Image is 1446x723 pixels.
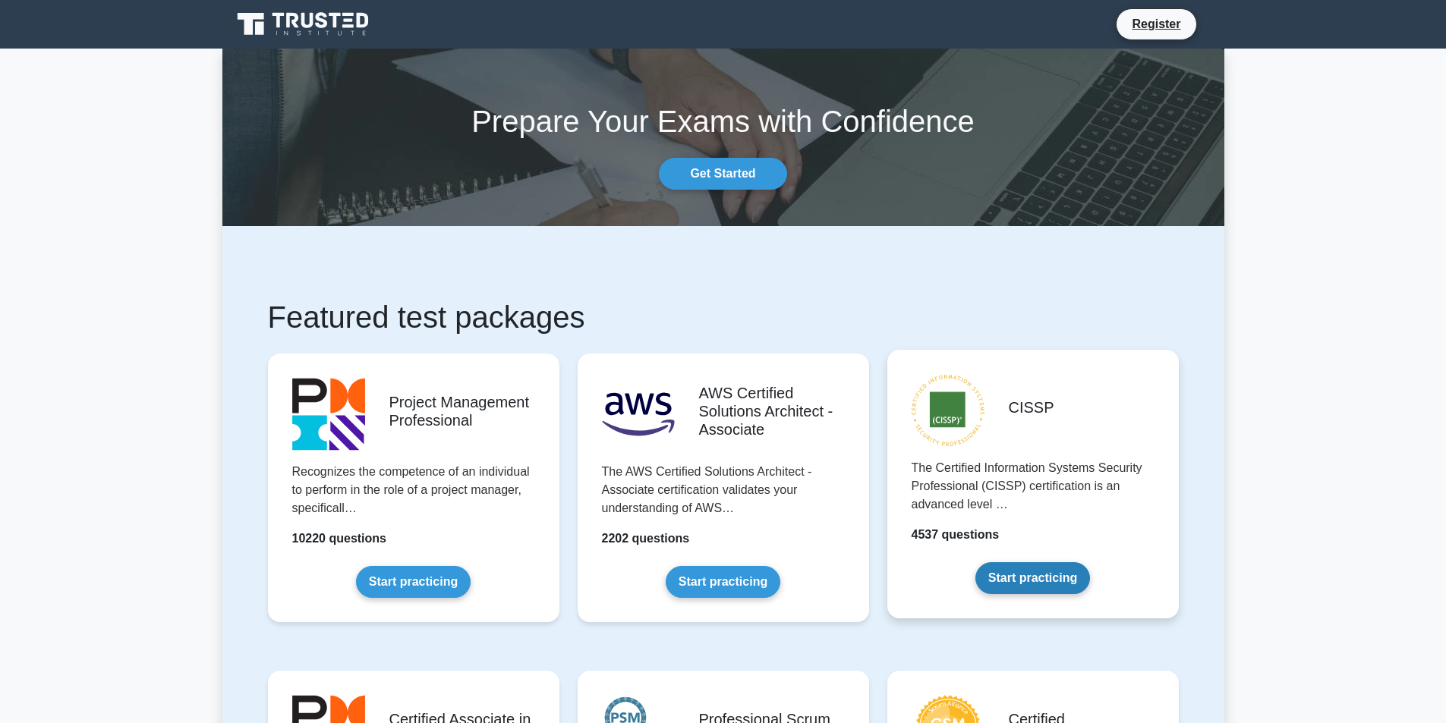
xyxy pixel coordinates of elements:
[975,562,1090,594] a: Start practicing
[356,566,471,598] a: Start practicing
[659,158,786,190] a: Get Started
[222,103,1224,140] h1: Prepare Your Exams with Confidence
[1123,14,1189,33] a: Register
[666,566,780,598] a: Start practicing
[268,299,1179,335] h1: Featured test packages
